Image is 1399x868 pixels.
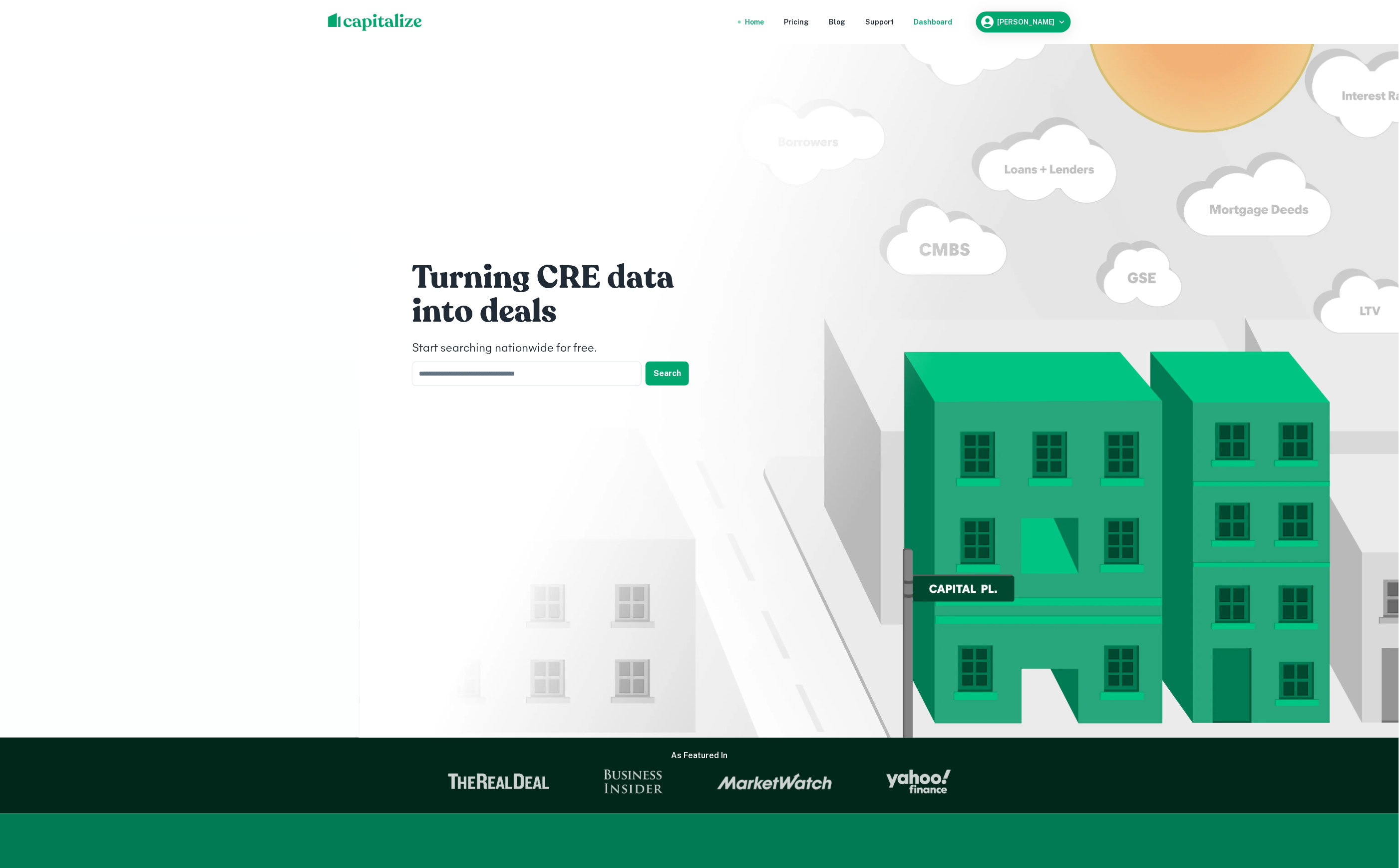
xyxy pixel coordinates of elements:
a: Support [865,16,894,27]
h6: As Featured In [672,750,728,762]
button: Search [646,362,689,386]
a: Pricing [784,16,809,27]
a: Blog [829,16,845,27]
img: Business Insider [604,770,664,794]
a: Dashboard [914,16,952,27]
img: capitalize-logo.png [328,13,422,31]
img: ai-illustration.webp [359,42,1399,780]
button: [PERSON_NAME] [976,11,1071,32]
img: Yahoo Finance [886,770,951,794]
a: Home [745,16,764,27]
iframe: Chat Widget [1349,788,1399,836]
img: Market Watch [717,773,832,790]
h6: [PERSON_NAME] [997,18,1055,25]
h1: Turning CRE data [412,258,711,298]
h1: into deals [412,292,711,332]
img: The Real Deal [448,774,550,790]
h4: Start searching nationwide for free. [412,340,711,358]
